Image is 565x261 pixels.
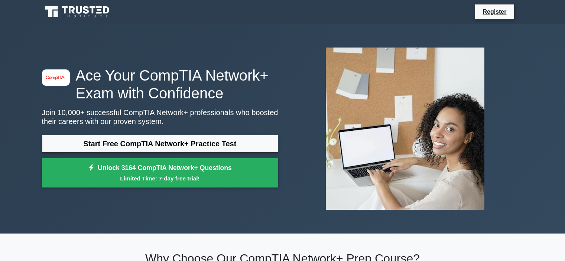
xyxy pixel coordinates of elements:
[51,174,269,183] small: Limited Time: 7-day free trial!
[42,158,278,188] a: Unlock 3164 CompTIA Network+ QuestionsLimited Time: 7-day free trial!
[42,135,278,153] a: Start Free CompTIA Network+ Practice Test
[42,66,278,102] h1: Ace Your CompTIA Network+ Exam with Confidence
[478,7,511,16] a: Register
[42,108,278,126] p: Join 10,000+ successful CompTIA Network+ professionals who boosted their careers with our proven ...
